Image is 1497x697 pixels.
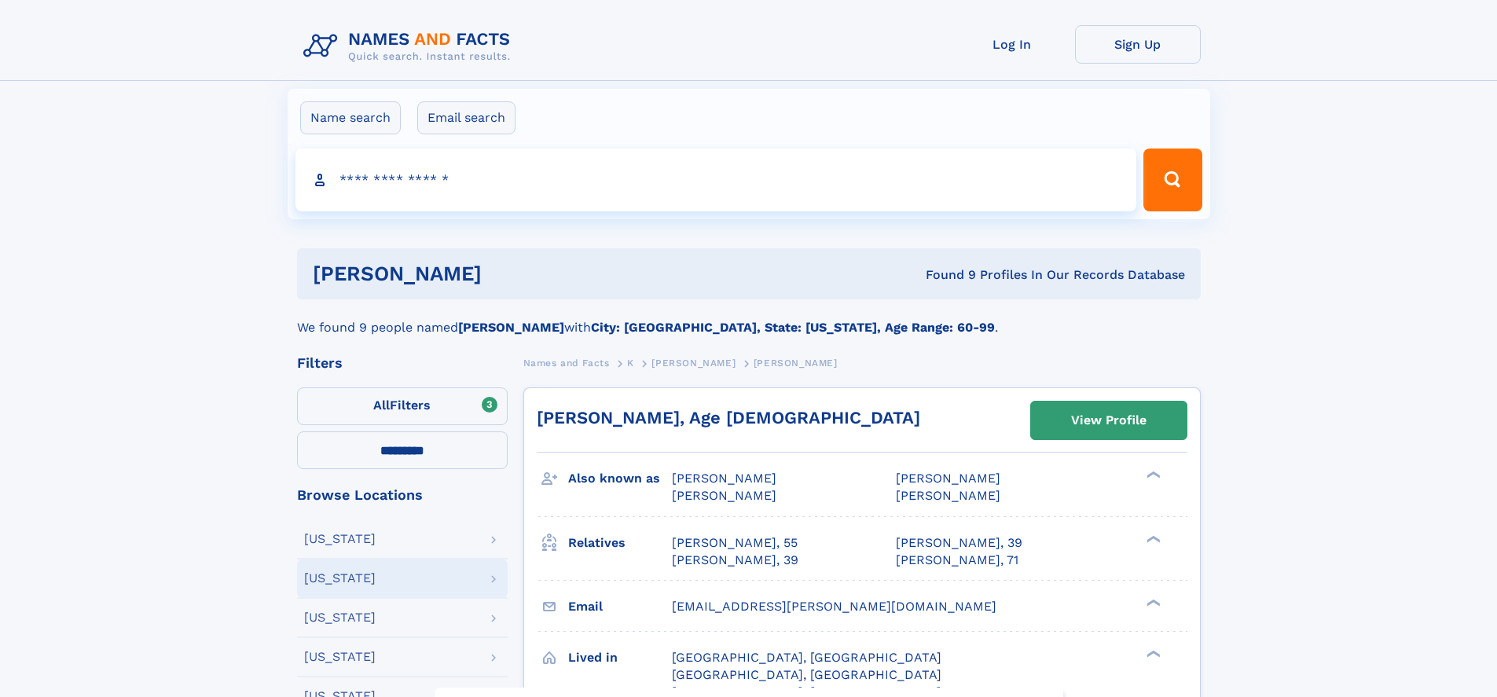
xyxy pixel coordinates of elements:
label: Filters [297,387,508,425]
span: K [627,358,634,369]
a: [PERSON_NAME], 71 [896,552,1018,569]
a: [PERSON_NAME] [651,353,736,372]
span: [PERSON_NAME] [896,488,1000,503]
div: [US_STATE] [304,611,376,624]
div: ❯ [1143,648,1161,658]
div: ❯ [1143,470,1161,480]
a: [PERSON_NAME], 39 [672,552,798,569]
h3: Also known as [568,465,672,492]
a: Log In [949,25,1075,64]
a: View Profile [1031,402,1187,439]
span: [PERSON_NAME] [754,358,838,369]
h3: Relatives [568,530,672,556]
div: Filters [297,356,508,370]
div: ❯ [1143,534,1161,544]
span: All [373,398,390,413]
div: View Profile [1071,402,1147,438]
a: [PERSON_NAME], 39 [896,534,1022,552]
div: [US_STATE] [304,533,376,545]
div: [US_STATE] [304,651,376,663]
span: [PERSON_NAME] [672,471,776,486]
span: [PERSON_NAME] [651,358,736,369]
label: Email search [417,101,516,134]
div: Browse Locations [297,488,508,502]
h3: Lived in [568,644,672,671]
a: K [627,353,634,372]
a: Sign Up [1075,25,1201,64]
h1: [PERSON_NAME] [313,264,704,284]
span: [GEOGRAPHIC_DATA], [GEOGRAPHIC_DATA] [672,667,941,682]
span: [PERSON_NAME] [896,471,1000,486]
span: [PERSON_NAME] [672,488,776,503]
img: Logo Names and Facts [297,25,523,68]
div: ❯ [1143,597,1161,607]
a: [PERSON_NAME], 55 [672,534,798,552]
a: Names and Facts [523,353,610,372]
button: Search Button [1143,149,1202,211]
div: We found 9 people named with . [297,299,1201,337]
div: [US_STATE] [304,572,376,585]
b: [PERSON_NAME] [458,320,564,335]
input: search input [295,149,1137,211]
label: Name search [300,101,401,134]
h3: Email [568,593,672,620]
div: Found 9 Profiles In Our Records Database [703,266,1185,284]
a: [PERSON_NAME], Age [DEMOGRAPHIC_DATA] [537,408,920,427]
span: [EMAIL_ADDRESS][PERSON_NAME][DOMAIN_NAME] [672,599,996,614]
b: City: [GEOGRAPHIC_DATA], State: [US_STATE], Age Range: 60-99 [591,320,995,335]
span: [GEOGRAPHIC_DATA], [GEOGRAPHIC_DATA] [672,650,941,665]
